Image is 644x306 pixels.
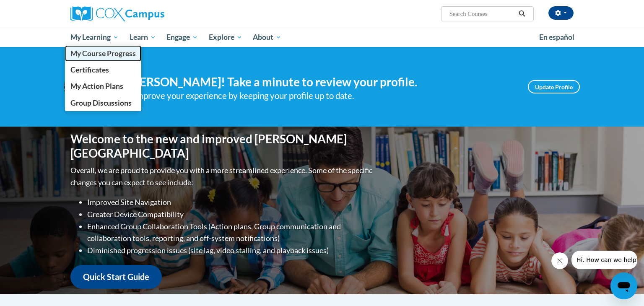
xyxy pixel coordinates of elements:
[534,29,580,46] a: En español
[64,68,102,106] img: Profile Image
[114,75,515,89] h4: Hi [PERSON_NAME]! Take a minute to review your profile.
[253,32,281,42] span: About
[70,99,132,107] span: Group Discussions
[70,265,162,289] a: Quick Start Guide
[65,78,141,94] a: My Action Plans
[248,28,287,47] a: About
[65,28,124,47] a: My Learning
[70,65,109,74] span: Certificates
[516,9,528,19] button: Search
[70,6,230,21] a: Cox Campus
[70,49,136,58] span: My Course Progress
[65,62,141,78] a: Certificates
[65,45,141,62] a: My Course Progress
[548,6,574,20] button: Account Settings
[65,95,141,111] a: Group Discussions
[539,33,574,41] span: En español
[610,272,637,299] iframe: Button to launch messaging window
[571,251,637,269] iframe: Message from company
[209,32,242,42] span: Explore
[70,132,374,160] h1: Welcome to the new and improved [PERSON_NAME][GEOGRAPHIC_DATA]
[70,32,119,42] span: My Learning
[203,28,248,47] a: Explore
[87,220,374,245] li: Enhanced Group Collaboration Tools (Action plans, Group communication and collaboration tools, re...
[70,164,374,189] p: Overall, we are proud to provide you with a more streamlined experience. Some of the specific cha...
[528,80,580,93] a: Update Profile
[551,252,568,269] iframe: Close message
[87,196,374,208] li: Improved Site Navigation
[130,32,156,42] span: Learn
[166,32,198,42] span: Engage
[161,28,203,47] a: Engage
[58,28,586,47] div: Main menu
[70,82,123,91] span: My Action Plans
[5,6,68,13] span: Hi. How can we help?
[87,208,374,220] li: Greater Device Compatibility
[124,28,161,47] a: Learn
[114,89,515,103] div: Help improve your experience by keeping your profile up to date.
[449,9,516,19] input: Search Courses
[87,244,374,257] li: Diminished progression issues (site lag, video stalling, and playback issues)
[70,6,164,21] img: Cox Campus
